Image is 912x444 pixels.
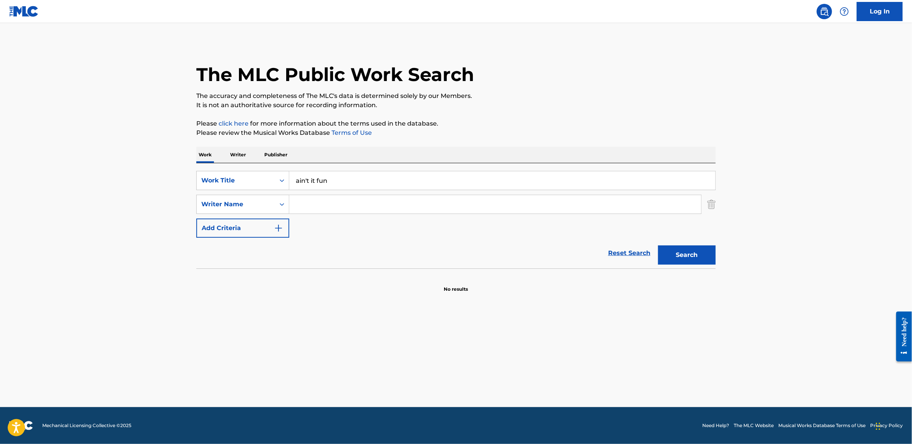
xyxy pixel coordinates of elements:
a: Terms of Use [330,129,372,136]
p: Please for more information about the terms used in the database. [196,119,716,128]
img: help [840,7,849,16]
a: Privacy Policy [870,422,903,429]
form: Search Form [196,171,716,268]
a: click here [219,120,249,127]
p: Please review the Musical Works Database [196,128,716,138]
div: Work Title [201,176,270,185]
a: Need Help? [702,422,729,429]
button: Add Criteria [196,219,289,238]
img: logo [9,421,33,430]
img: search [820,7,829,16]
p: Publisher [262,147,290,163]
p: Work [196,147,214,163]
a: Musical Works Database Terms of Use [778,422,866,429]
a: The MLC Website [734,422,774,429]
a: Public Search [817,4,832,19]
iframe: Chat Widget [874,407,912,444]
div: Help [837,4,852,19]
img: MLC Logo [9,6,39,17]
div: Drag [876,415,880,438]
img: Delete Criterion [707,195,716,214]
a: Log In [857,2,903,21]
p: It is not an authoritative source for recording information. [196,101,716,110]
p: No results [444,277,468,293]
iframe: Resource Center [890,305,912,367]
div: Writer Name [201,200,270,209]
p: The accuracy and completeness of The MLC's data is determined solely by our Members. [196,91,716,101]
a: Reset Search [604,245,654,262]
p: Writer [228,147,248,163]
span: Mechanical Licensing Collective © 2025 [42,422,131,429]
img: 9d2ae6d4665cec9f34b9.svg [274,224,283,233]
h1: The MLC Public Work Search [196,63,474,86]
button: Search [658,245,716,265]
